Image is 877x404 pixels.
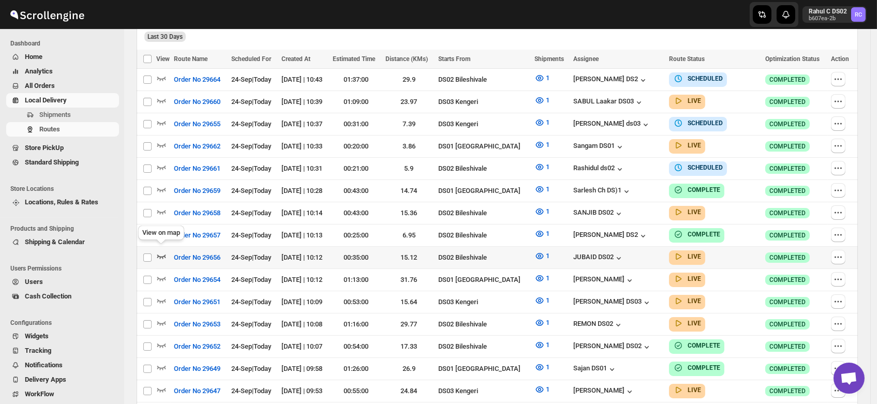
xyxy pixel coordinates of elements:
span: Order No 29659 [174,186,220,196]
div: DS02 Bileshivale [438,230,528,241]
span: 24-Sep | Today [231,365,271,372]
div: 15.36 [385,208,432,218]
span: 24-Sep | Today [231,164,271,172]
div: DS03 Kengeri [438,97,528,107]
div: 3.86 [385,141,432,152]
div: 01:16:00 [333,319,379,330]
button: LIVE [673,96,701,106]
span: 24-Sep | Today [231,120,271,128]
span: 1 [546,163,549,171]
button: Rashidul ds02 [573,164,625,174]
button: Tracking [6,343,119,358]
div: 00:54:00 [333,341,379,352]
span: Dashboard [10,39,119,48]
span: Order No 29660 [174,97,220,107]
div: [DATE] | 10:09 [281,297,326,307]
span: Users [25,278,43,286]
div: [DATE] | 10:28 [281,186,326,196]
span: COMPLETED [769,76,806,84]
span: Optimization Status [765,55,820,63]
button: LIVE [673,385,701,395]
span: Order No 29656 [174,252,220,263]
button: Cash Collection [6,289,119,304]
p: b607ea-2b [809,16,847,22]
button: LIVE [673,251,701,262]
span: 24-Sep | Today [231,142,271,150]
div: DS01 [GEOGRAPHIC_DATA] [438,364,528,374]
button: 1 [528,114,556,131]
button: SANJIB DS02 [573,208,624,219]
span: Order No 29657 [174,230,220,241]
img: ScrollEngine [8,2,86,27]
button: Order No 29659 [168,183,227,199]
span: Order No 29652 [174,341,220,352]
button: Notifications [6,358,119,372]
b: LIVE [688,297,701,305]
div: [DATE] | 10:08 [281,319,326,330]
span: Users Permissions [10,264,119,273]
button: Analytics [6,64,119,79]
span: Order No 29658 [174,208,220,218]
button: Order No 29657 [168,227,227,244]
div: JUBAID DS02 [573,253,624,263]
button: Shipping & Calendar [6,235,119,249]
span: Tracking [25,347,51,354]
span: Order No 29661 [174,163,220,174]
button: COMPLETE [673,185,720,195]
span: 24-Sep | Today [231,253,271,261]
span: 24-Sep | Today [231,76,271,83]
div: 00:20:00 [333,141,379,152]
span: COMPLETED [769,231,806,240]
span: COMPLETED [769,164,806,173]
div: DS03 Kengeri [438,119,528,129]
span: 24-Sep | Today [231,387,271,395]
div: DS02 Bileshivale [438,208,528,218]
button: SCHEDULED [673,162,723,173]
span: Delivery Apps [25,376,66,383]
span: 1 [546,96,549,104]
span: Estimated Time [333,55,375,63]
span: 1 [546,274,549,282]
b: LIVE [688,253,701,260]
div: DS01 [GEOGRAPHIC_DATA] [438,141,528,152]
div: 01:13:00 [333,275,379,285]
span: COMPLETED [769,298,806,306]
span: View [156,55,170,63]
span: 24-Sep | Today [231,98,271,106]
p: Rahul C DS02 [809,7,847,16]
div: DS03 Kengeri [438,386,528,396]
span: Widgets [25,332,49,340]
b: SCHEDULED [688,75,723,82]
span: 1 [546,141,549,148]
div: Sajan DS01 [573,364,617,375]
span: COMPLETED [769,253,806,262]
b: LIVE [688,386,701,394]
b: SCHEDULED [688,164,723,171]
div: [DATE] | 10:13 [281,230,326,241]
button: [PERSON_NAME] ds03 [573,119,651,130]
button: Order No 29649 [168,361,227,377]
button: 1 [528,359,556,376]
button: Order No 29655 [168,116,227,132]
div: REMON DS02 [573,320,623,330]
div: 01:37:00 [333,74,379,85]
div: 00:31:00 [333,119,379,129]
b: LIVE [688,97,701,104]
span: Store PickUp [25,144,64,152]
button: Order No 29660 [168,94,227,110]
span: Standard Shipping [25,158,79,166]
button: Order No 29656 [168,249,227,266]
button: Order No 29652 [168,338,227,355]
div: [DATE] | 09:58 [281,364,326,374]
span: Shipping & Calendar [25,238,85,246]
div: [DATE] | 10:14 [281,208,326,218]
span: Home [25,53,42,61]
div: [DATE] | 10:39 [281,97,326,107]
span: 24-Sep | Today [231,298,271,306]
button: Shipments [6,108,119,122]
button: COMPLETE [673,363,720,373]
button: [PERSON_NAME] DS2 [573,231,648,241]
span: WorkFlow [25,390,54,398]
span: 1 [546,207,549,215]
